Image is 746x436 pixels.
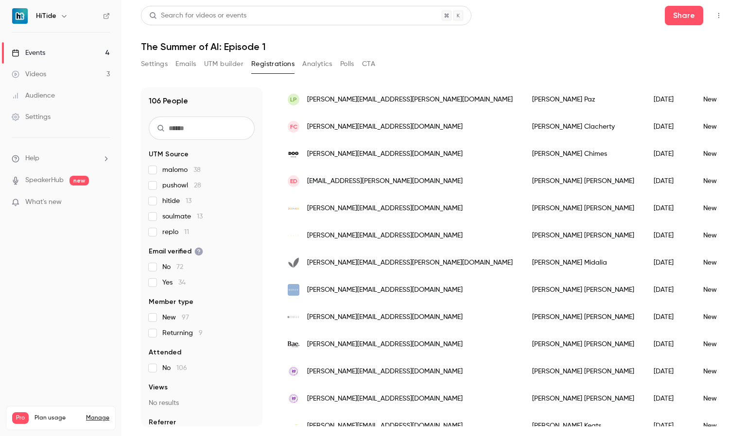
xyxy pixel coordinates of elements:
span: What's new [25,197,62,207]
span: 13 [186,198,191,204]
span: 28 [194,182,201,189]
span: [PERSON_NAME][EMAIL_ADDRESS][DOMAIN_NAME] [307,312,463,322]
span: ED [290,177,297,185]
div: Settings [12,112,51,122]
div: [PERSON_NAME] Midalia [522,249,644,276]
span: hitide [162,196,191,206]
span: [PERSON_NAME][EMAIL_ADDRESS][DOMAIN_NAME] [307,421,463,431]
button: Polls [340,56,354,72]
img: asn.com.au [288,366,299,377]
span: replo [162,227,189,237]
span: Email verified [149,247,203,256]
li: help-dropdown-opener [12,153,110,164]
span: [PERSON_NAME][EMAIL_ADDRESS][DOMAIN_NAME] [307,231,463,241]
div: [DATE] [644,358,694,385]
span: No [162,363,187,373]
div: [DATE] [644,276,694,303]
span: Returning [162,328,203,338]
a: SpeakerHub [25,175,64,185]
div: [PERSON_NAME] [PERSON_NAME] [522,303,644,331]
div: [PERSON_NAME] Chimes [522,140,644,168]
h6: HiTide [36,11,56,21]
span: [PERSON_NAME][EMAIL_ADDRESS][DOMAIN_NAME] [307,367,463,377]
span: New [162,313,189,322]
div: [DATE] [644,249,694,276]
span: Yes [162,278,186,287]
div: [PERSON_NAME] [PERSON_NAME] [522,276,644,303]
img: baethelabel.com [288,341,299,348]
span: Pro [12,412,29,424]
div: [PERSON_NAME] [PERSON_NAME] [522,222,644,249]
span: [PERSON_NAME][EMAIL_ADDRESS][DOMAIN_NAME] [307,339,463,350]
span: 13 [197,213,203,220]
span: malomo [162,165,201,175]
img: boniik.com.au [288,284,299,296]
div: [DATE] [644,385,694,412]
span: 97 [182,314,189,321]
button: Settings [141,56,168,72]
a: Manage [86,414,109,422]
button: Analytics [302,56,332,72]
img: HiTide [12,8,28,24]
span: [PERSON_NAME][EMAIL_ADDRESS][PERSON_NAME][DOMAIN_NAME] [307,95,513,105]
img: curvecycling.com [288,235,299,236]
span: soulmate [162,212,203,221]
span: Views [149,383,168,392]
span: [EMAIL_ADDRESS][PERSON_NAME][DOMAIN_NAME] [307,176,463,186]
img: dogbydrlisa.com [288,148,299,160]
button: CTA [362,56,375,72]
button: Emails [175,56,196,72]
div: [PERSON_NAME] [PERSON_NAME] [522,385,644,412]
span: [PERSON_NAME][EMAIL_ADDRESS][DOMAIN_NAME] [307,285,463,295]
div: Events [12,48,45,58]
span: 72 [176,264,183,270]
div: [PERSON_NAME] Clacherty [522,113,644,140]
div: [PERSON_NAME] [PERSON_NAME] [522,168,644,195]
span: Plan usage [35,414,80,422]
span: [PERSON_NAME][EMAIL_ADDRESS][DOMAIN_NAME] [307,394,463,404]
button: Registrations [251,56,295,72]
span: 38 [193,167,201,173]
div: [DATE] [644,195,694,222]
span: UTM Source [149,150,189,159]
button: Share [665,6,703,25]
h1: 106 People [149,95,188,107]
div: Search for videos or events [149,11,246,21]
div: [DATE] [644,113,694,140]
span: Member type [149,297,193,307]
div: [DATE] [644,168,694,195]
div: [PERSON_NAME] [PERSON_NAME] [522,195,644,222]
button: UTM builder [204,56,243,72]
span: No [162,262,183,272]
span: 11 [184,229,189,235]
span: [PERSON_NAME][EMAIL_ADDRESS][DOMAIN_NAME] [307,149,463,159]
div: [DATE] [644,222,694,249]
div: [PERSON_NAME] [PERSON_NAME] [522,331,644,358]
div: [DATE] [644,303,694,331]
span: 106 [176,365,187,371]
img: asn.com.au [288,393,299,404]
div: [PERSON_NAME] [PERSON_NAME] [522,358,644,385]
span: [PERSON_NAME][EMAIL_ADDRESS][PERSON_NAME][DOMAIN_NAME] [307,258,513,268]
img: ampdbros.com [288,424,299,428]
span: new [69,176,89,185]
p: No results [149,398,255,408]
span: [PERSON_NAME][EMAIL_ADDRESS][DOMAIN_NAME] [307,203,463,214]
img: boody.com [288,257,299,268]
span: [PERSON_NAME][EMAIL_ADDRESS][DOMAIN_NAME] [307,122,463,132]
span: LP [290,95,297,104]
div: [DATE] [644,140,694,168]
div: Videos [12,69,46,79]
span: Help [25,153,39,164]
div: [DATE] [644,331,694,358]
div: [PERSON_NAME] Paz [522,86,644,113]
div: Audience [12,91,55,101]
img: daisyandhen.com.au [288,202,299,214]
span: Attended [149,348,181,357]
span: 34 [178,279,186,286]
span: pushowl [162,181,201,190]
span: 9 [199,330,203,336]
span: Referrer [149,418,176,427]
img: bodile.com [288,316,299,318]
div: [DATE] [644,86,694,113]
